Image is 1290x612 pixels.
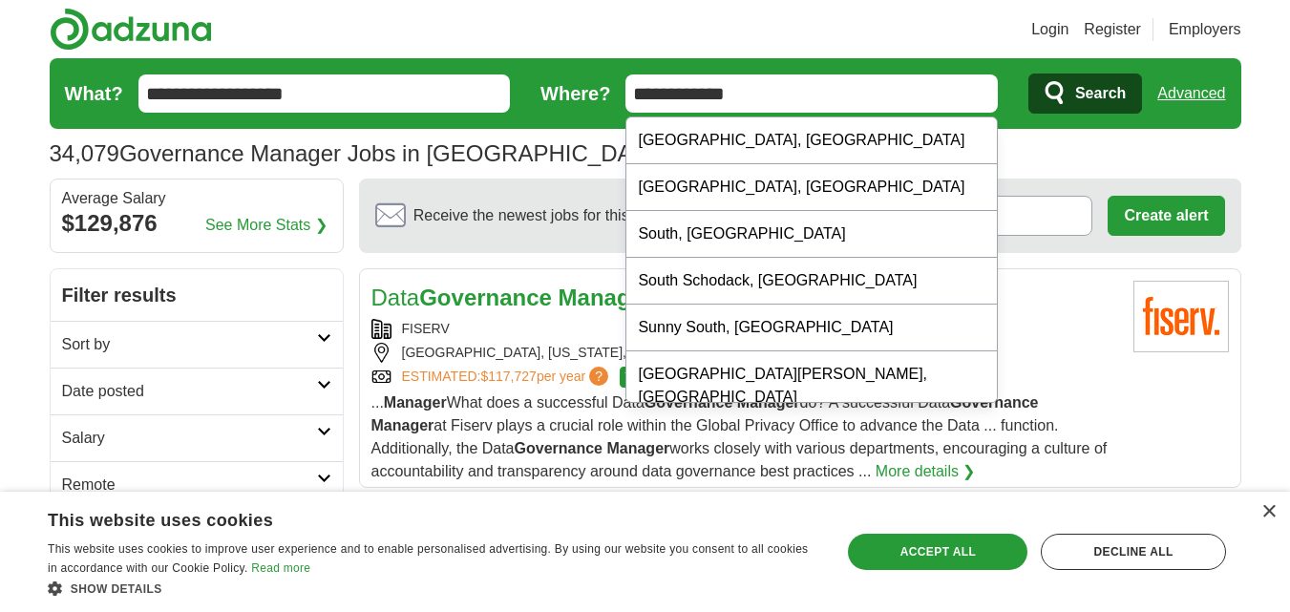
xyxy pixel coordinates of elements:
[876,460,976,483] a: More details ❯
[371,417,434,433] strong: Manager
[402,321,450,336] a: FISERV
[480,369,536,384] span: $117,727
[1031,18,1068,41] a: Login
[51,321,343,368] a: Sort by
[1133,281,1229,352] img: Fiserv logo
[1028,74,1142,114] button: Search
[51,461,343,508] a: Remote
[48,503,771,532] div: This website uses cookies
[413,204,740,227] span: Receive the newest jobs for this search :
[51,269,343,321] h2: Filter results
[402,367,613,388] a: ESTIMATED:$117,727per year?
[50,140,666,166] h1: Governance Manager Jobs in [GEOGRAPHIC_DATA]
[559,285,653,310] strong: Manager
[1157,74,1225,113] a: Advanced
[626,117,997,164] div: [GEOGRAPHIC_DATA], [GEOGRAPHIC_DATA]
[65,79,123,108] label: What?
[626,211,997,258] div: South, [GEOGRAPHIC_DATA]
[950,394,1038,411] strong: Governance
[515,440,603,456] strong: Governance
[62,427,317,450] h2: Salary
[626,164,997,211] div: [GEOGRAPHIC_DATA], [GEOGRAPHIC_DATA]
[50,8,212,51] img: Adzuna logo
[626,351,997,421] div: [GEOGRAPHIC_DATA][PERSON_NAME], [GEOGRAPHIC_DATA]
[371,285,653,310] a: DataGovernance Manager
[1041,534,1226,570] div: Decline all
[419,285,552,310] strong: Governance
[48,579,818,598] div: Show details
[251,561,310,575] a: Read more, opens a new window
[1169,18,1241,41] a: Employers
[1108,196,1224,236] button: Create alert
[589,367,608,386] span: ?
[51,414,343,461] a: Salary
[371,343,1118,363] div: [GEOGRAPHIC_DATA], [US_STATE], 07922
[62,333,317,356] h2: Sort by
[540,79,610,108] label: Where?
[62,380,317,403] h2: Date posted
[371,394,1108,479] span: ... What does a successful Data do? A successful Data at Fiserv plays a crucial role within the G...
[606,440,669,456] strong: Manager
[62,191,331,206] div: Average Salary
[48,542,808,575] span: This website uses cookies to improve user experience and to enable personalised advertising. By u...
[1261,505,1276,519] div: Close
[62,474,317,496] h2: Remote
[51,368,343,414] a: Date posted
[626,258,997,305] div: South Schodack, [GEOGRAPHIC_DATA]
[384,394,447,411] strong: Manager
[71,582,162,596] span: Show details
[205,214,328,237] a: See More Stats ❯
[848,534,1027,570] div: Accept all
[50,137,119,171] span: 34,079
[1084,18,1141,41] a: Register
[1075,74,1126,113] span: Search
[62,206,331,241] div: $129,876
[620,367,695,388] span: TOP MATCH
[626,305,997,351] div: Sunny South, [GEOGRAPHIC_DATA]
